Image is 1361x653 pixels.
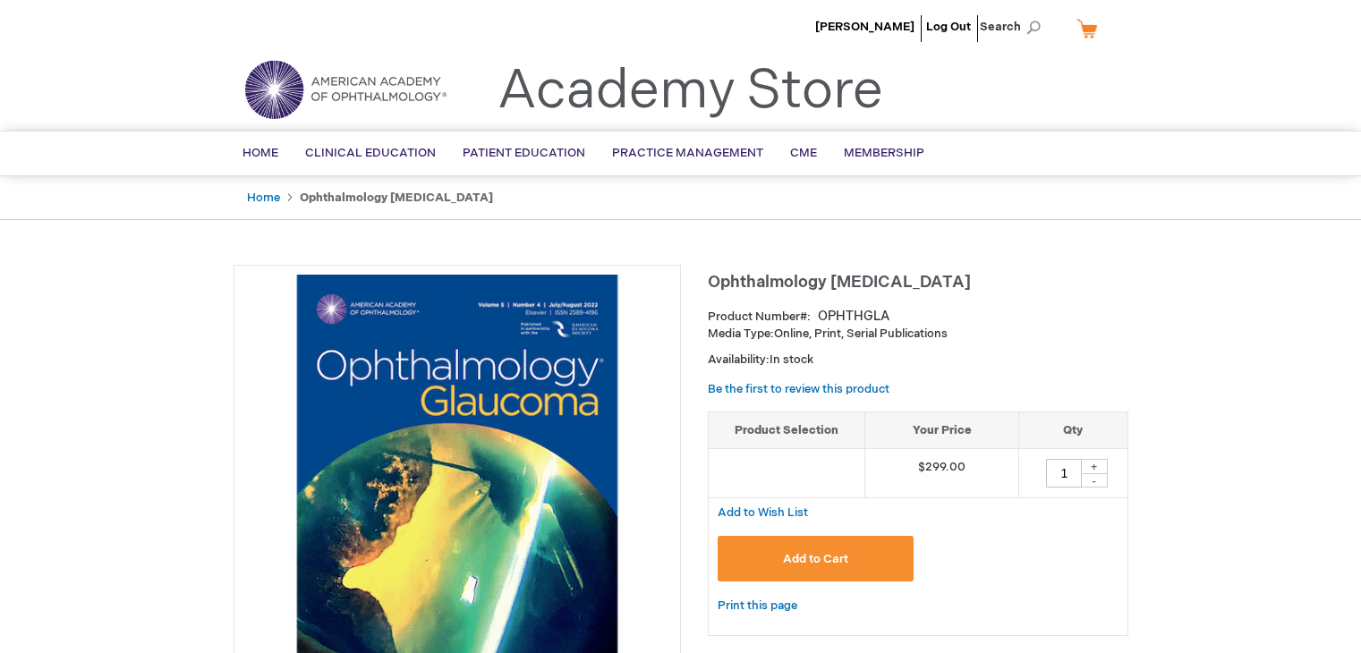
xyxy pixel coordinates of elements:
[718,536,914,581] button: Add to Cart
[247,191,280,205] a: Home
[463,146,585,160] span: Patient Education
[498,59,883,123] a: Academy Store
[708,310,811,324] strong: Product Number
[708,326,1128,343] p: Online, Print, Serial Publications
[980,9,1048,45] span: Search
[770,352,813,367] span: In stock
[709,411,865,449] th: Product Selection
[818,308,889,326] div: OPHTHGLA
[844,146,924,160] span: Membership
[790,146,817,160] span: CME
[865,411,1019,449] th: Your Price
[815,20,914,34] a: [PERSON_NAME]
[305,146,436,160] span: Clinical Education
[1019,411,1127,449] th: Qty
[865,449,1019,498] td: $299.00
[1046,459,1082,488] input: Qty
[1081,459,1108,474] div: +
[926,20,971,34] a: Log Out
[708,326,774,341] strong: Media Type:
[718,505,808,520] a: Add to Wish List
[242,146,278,160] span: Home
[708,352,1128,369] p: Availability:
[612,146,763,160] span: Practice Management
[718,595,797,617] a: Print this page
[708,273,971,292] span: Ophthalmology [MEDICAL_DATA]
[300,191,493,205] strong: Ophthalmology [MEDICAL_DATA]
[1081,473,1108,488] div: -
[783,552,848,566] span: Add to Cart
[718,505,808,520] span: Add to Wish List
[708,382,889,396] a: Be the first to review this product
